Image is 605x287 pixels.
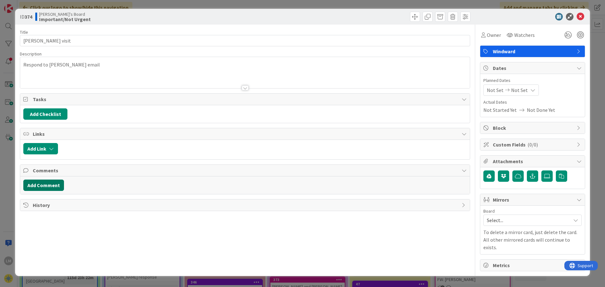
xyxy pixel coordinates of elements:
button: Add Comment [23,180,64,191]
input: type card name here... [20,35,470,46]
span: Block [493,124,573,132]
span: Mirrors [493,196,573,204]
span: Watchers [514,31,535,39]
span: Metrics [493,261,573,269]
b: Important/Not Urgent [39,17,91,22]
span: Support [13,1,29,9]
span: Attachments [493,158,573,165]
b: 374 [25,14,32,20]
span: Board [483,209,495,213]
label: Title [20,29,28,35]
span: [PERSON_NAME]'s Board [39,12,91,17]
span: Tasks [33,95,458,103]
span: Comments [33,167,458,174]
span: Custom Fields [493,141,573,148]
span: Actual Dates [483,99,582,106]
span: Not Set [487,86,504,94]
span: Not Set [511,86,528,94]
span: Not Started Yet [483,106,517,114]
span: Windward [493,48,573,55]
span: Dates [493,64,573,72]
span: ID [20,13,32,20]
span: ( 0/0 ) [527,141,538,148]
span: Description [20,51,42,57]
p: Respond to [PERSON_NAME] email [23,61,467,68]
p: To delete a mirror card, just delete the card. All other mirrored cards will continue to exists. [483,228,582,251]
span: Owner [487,31,501,39]
button: Add Checklist [23,108,67,120]
span: Not Done Yet [527,106,555,114]
span: Select... [487,216,568,225]
button: Add Link [23,143,58,154]
span: Planned Dates [483,77,582,84]
span: Links [33,130,458,138]
span: History [33,201,458,209]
